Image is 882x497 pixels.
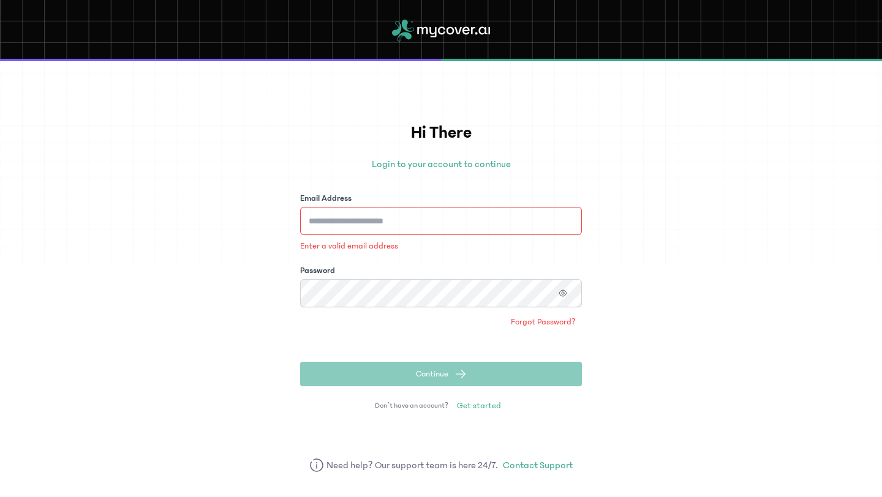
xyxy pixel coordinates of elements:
[300,240,582,252] p: Enter a valid email address
[451,396,507,416] a: Get started
[326,458,499,473] span: Need help? Our support team is here 24/7.
[300,192,352,204] label: Email Address
[300,264,335,277] label: Password
[503,458,573,473] a: Contact Support
[511,316,576,328] span: Forgot Password?
[457,400,501,412] span: Get started
[300,120,582,146] h1: Hi There
[375,401,448,411] span: Don’t have an account?
[416,368,448,380] span: Continue
[300,362,582,386] button: Continue
[505,312,582,332] a: Forgot Password?
[300,157,582,171] p: Login to your account to continue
